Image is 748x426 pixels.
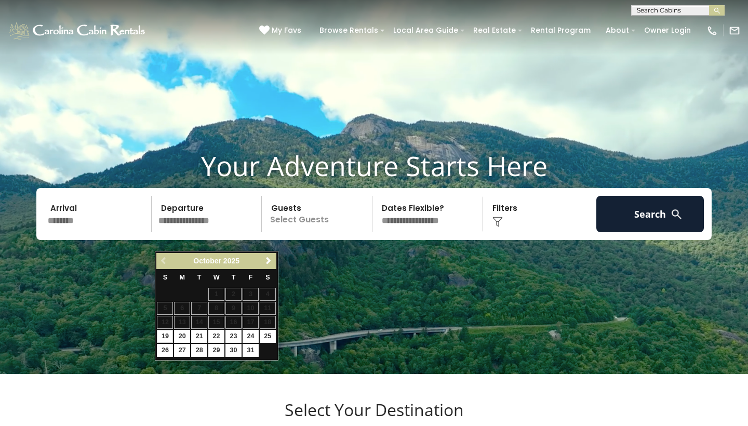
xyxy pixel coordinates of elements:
img: search-regular-white.png [670,208,683,221]
a: 27 [174,344,190,357]
a: Local Area Guide [388,22,463,38]
span: Tuesday [197,274,202,281]
a: About [600,22,634,38]
a: Owner Login [639,22,696,38]
img: White-1-1-2.png [8,20,148,41]
span: My Favs [272,25,301,36]
p: Select Guests [265,196,372,232]
span: Saturday [265,274,270,281]
a: 30 [225,344,242,357]
span: 2025 [223,257,239,265]
a: Rental Program [526,22,596,38]
a: 31 [243,344,259,357]
img: phone-regular-white.png [706,25,718,36]
span: Thursday [232,274,236,281]
a: 22 [208,330,224,343]
span: Sunday [163,274,167,281]
a: My Favs [259,25,304,36]
button: Search [596,196,704,232]
a: 21 [191,330,207,343]
h1: Your Adventure Starts Here [8,150,740,182]
span: Monday [180,274,185,281]
img: mail-regular-white.png [729,25,740,36]
a: 25 [260,330,276,343]
img: filter--v1.png [492,217,503,227]
a: Browse Rentals [314,22,383,38]
a: 29 [208,344,224,357]
a: Real Estate [468,22,521,38]
a: 28 [191,344,207,357]
span: Friday [249,274,253,281]
span: October [193,257,221,265]
a: 20 [174,330,190,343]
a: Next [262,255,275,268]
a: 24 [243,330,259,343]
a: 23 [225,330,242,343]
a: 26 [157,344,173,357]
a: 19 [157,330,173,343]
span: Wednesday [213,274,220,281]
span: Next [264,257,273,265]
